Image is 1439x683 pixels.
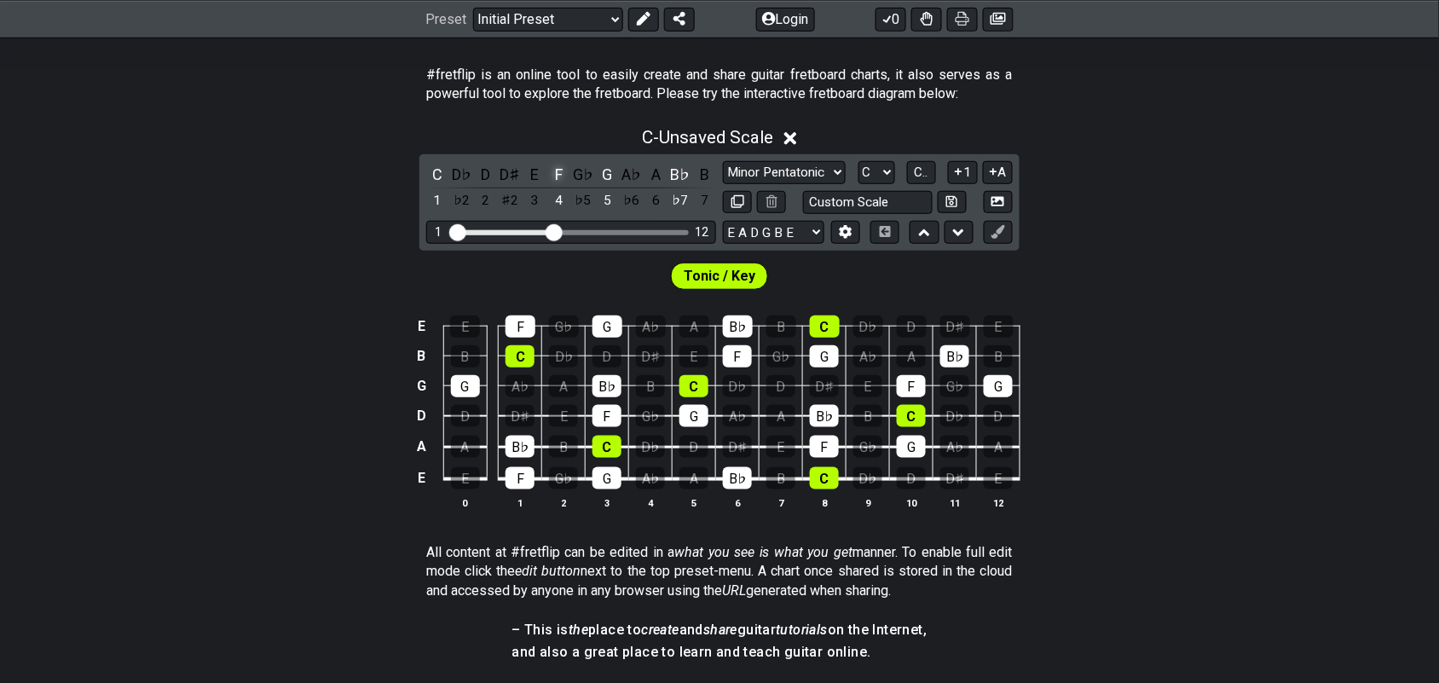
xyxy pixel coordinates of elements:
[679,405,708,427] div: G
[694,189,716,212] div: toggle scale degree
[451,345,480,368] div: B
[636,345,665,368] div: D♯
[984,191,1013,214] button: Create Image
[984,467,1013,489] div: E
[723,467,752,489] div: B♭
[756,7,815,31] button: Login
[511,621,927,640] h4: – This is place to and guitar on the Internet,
[549,467,578,489] div: G♭
[426,163,448,186] div: toggle pitch class
[679,345,708,368] div: E
[694,163,716,186] div: toggle pitch class
[948,161,977,184] button: 1
[853,315,883,338] div: D♭
[897,345,926,368] div: A
[984,315,1014,338] div: E
[984,405,1013,427] div: D
[897,467,926,489] div: D
[810,345,839,368] div: G
[897,405,926,427] div: C
[907,161,936,184] button: C..
[435,225,442,240] div: 1
[500,163,522,186] div: toggle pitch class
[911,7,942,31] button: Toggle Dexterity for all fretkits
[947,7,978,31] button: Print
[641,622,679,638] em: create
[810,405,839,427] div: B♭
[675,544,853,560] em: what you see is what you get
[412,462,432,495] td: E
[853,405,882,427] div: B
[412,341,432,371] td: B
[679,315,709,338] div: A
[940,405,969,427] div: D♭
[897,375,926,397] div: F
[723,405,752,427] div: A♭
[876,7,906,31] button: 0
[803,494,847,512] th: 8
[636,405,665,427] div: G♭
[910,221,939,244] button: Move up
[983,161,1013,184] button: A
[451,189,473,212] div: toggle scale degree
[984,221,1013,244] button: First click edit preset to enable marker editing
[523,163,546,186] div: toggle pitch class
[777,622,829,638] em: tutorials
[412,312,432,342] td: E
[592,405,621,427] div: F
[572,163,594,186] div: toggle pitch class
[412,401,432,431] td: D
[766,315,796,338] div: B
[940,467,969,489] div: D♯
[597,189,619,212] div: toggle scale degree
[592,436,621,458] div: C
[426,543,1013,600] p: All content at #fretflip can be edited in a manner. To enable full edit mode click the next to th...
[684,264,755,289] span: First enable full edit mode to edit
[475,189,497,212] div: toggle scale degree
[621,163,643,186] div: toggle pitch class
[548,189,570,212] div: toggle scale degree
[945,221,974,244] button: Move down
[940,436,969,458] div: A♭
[723,161,846,184] select: Scale
[426,221,716,244] div: Visible fret range
[897,436,926,458] div: G
[723,221,824,244] select: Tuning
[766,405,795,427] div: A
[628,7,659,31] button: Edit Preset
[586,494,629,512] th: 3
[443,494,487,512] th: 0
[983,7,1014,31] button: Create image
[723,315,753,338] div: B♭
[890,494,933,512] th: 10
[810,315,840,338] div: C
[831,221,860,244] button: Edit Tuning
[572,189,594,212] div: toggle scale degree
[506,315,535,338] div: F
[506,467,535,489] div: F
[592,315,622,338] div: G
[597,163,619,186] div: toggle pitch class
[499,494,542,512] th: 1
[679,467,708,489] div: A
[425,11,466,27] span: Preset
[679,436,708,458] div: D
[810,436,839,458] div: F
[766,375,795,397] div: D
[451,375,480,397] div: G
[722,582,746,599] em: URL
[451,436,480,458] div: A
[426,66,1013,104] p: #fretflip is an online tool to easily create and share guitar fretboard charts, it also serves as...
[723,345,752,368] div: F
[977,494,1020,512] th: 12
[636,315,666,338] div: A♭
[645,163,667,186] div: toggle pitch class
[933,494,977,512] th: 11
[515,563,581,579] em: edit button
[451,467,480,489] div: E
[673,494,716,512] th: 5
[766,467,795,489] div: B
[669,189,691,212] div: toggle scale degree
[506,345,535,368] div: C
[847,494,890,512] th: 9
